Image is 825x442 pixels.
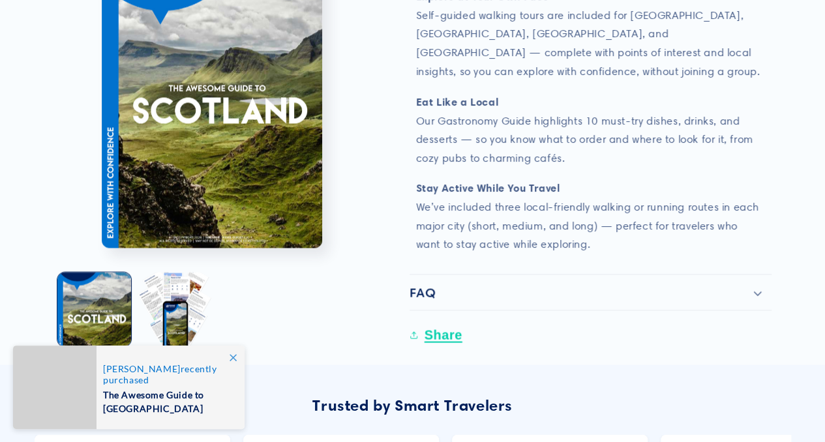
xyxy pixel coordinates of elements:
[103,363,181,374] span: [PERSON_NAME]
[138,273,211,346] button: Load image 2 in gallery view
[57,273,131,346] button: Load image 1 in gallery view
[35,391,791,419] div: Trusted by Smart Travelers
[416,181,560,194] strong: Stay Active While You Travel
[410,275,772,310] summary: FAQ
[410,285,436,301] h2: FAQ
[103,385,231,415] span: The Awesome Guide to [GEOGRAPHIC_DATA]
[416,93,765,168] p: Our Gastronomy Guide highlights 10 must-try dishes, drinks, and desserts — so you know what to or...
[416,179,765,254] p: We’ve included three local-friendly walking or running routes in each major city (short, medium, ...
[416,95,499,108] strong: Eat Like a Local
[103,363,231,385] span: recently purchased
[410,321,466,349] button: Share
